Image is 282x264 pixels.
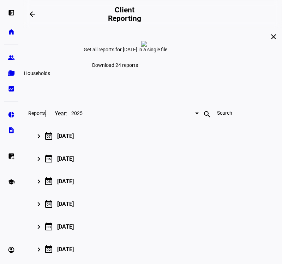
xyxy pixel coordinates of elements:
[47,225,51,229] div: 03
[44,132,53,140] mat-icon: calendar_today
[217,110,258,116] input: Search
[28,238,276,260] mat-expansion-panel-header: 02[DATE]
[199,110,216,119] mat-icon: search
[84,47,221,52] div: Get all reports for [DATE] in a single file
[28,193,276,215] mat-expansion-panel-header: 04[DATE]
[35,200,43,208] mat-icon: keyboard_arrow_right
[28,215,276,238] mat-expansion-panel-header: 03[DATE]
[8,127,15,134] eth-mat-symbol: description
[28,10,37,18] mat-icon: arrow_backwards
[44,177,53,185] mat-icon: calendar_today
[4,25,18,39] a: home
[47,157,51,161] div: 06
[47,202,51,206] div: 04
[57,133,74,139] div: [DATE]
[8,178,15,185] eth-mat-symbol: school
[57,201,74,207] div: [DATE]
[8,54,15,61] eth-mat-symbol: group
[35,177,43,186] mat-icon: keyboard_arrow_right
[47,248,51,252] div: 02
[4,123,18,137] a: description
[44,200,53,208] mat-icon: calendar_today
[141,41,147,47] img: report-zero.png
[108,6,141,23] h2: Client Reporting
[28,110,46,116] h3: Reports
[44,222,53,231] mat-icon: calendar_today
[269,33,278,41] mat-icon: close
[57,155,74,162] div: [DATE]
[35,132,43,140] mat-icon: keyboard_arrow_right
[35,155,43,163] mat-icon: keyboard_arrow_right
[71,110,83,116] span: 2025
[21,69,53,78] div: Households
[28,170,276,193] mat-expansion-panel-header: 05[DATE]
[8,28,15,35] eth-mat-symbol: home
[8,9,15,16] eth-mat-symbol: left_panel_open
[44,245,53,253] mat-icon: calendar_today
[8,85,15,92] eth-mat-symbol: bid_landscape
[28,147,276,170] mat-expansion-panel-header: 06[DATE]
[92,62,138,68] span: Download 24 reports
[4,51,18,65] a: group
[47,180,51,184] div: 05
[28,125,276,147] mat-expansion-panel-header: 07[DATE]
[8,153,15,160] eth-mat-symbol: list_alt_add
[47,134,51,138] div: 07
[8,70,15,77] eth-mat-symbol: folder_copy
[4,66,18,80] a: folder_copy
[57,246,74,253] div: [DATE]
[35,223,43,231] mat-icon: keyboard_arrow_right
[35,245,43,254] mat-icon: keyboard_arrow_right
[44,154,53,163] mat-icon: calendar_today
[57,178,74,185] div: [DATE]
[57,223,74,230] div: [DATE]
[8,111,15,118] eth-mat-symbol: pie_chart
[8,246,15,253] eth-mat-symbol: account_circle
[46,110,67,117] div: Year:
[4,108,18,122] a: pie_chart
[4,82,18,96] a: bid_landscape
[84,58,146,72] a: Download 24 reports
